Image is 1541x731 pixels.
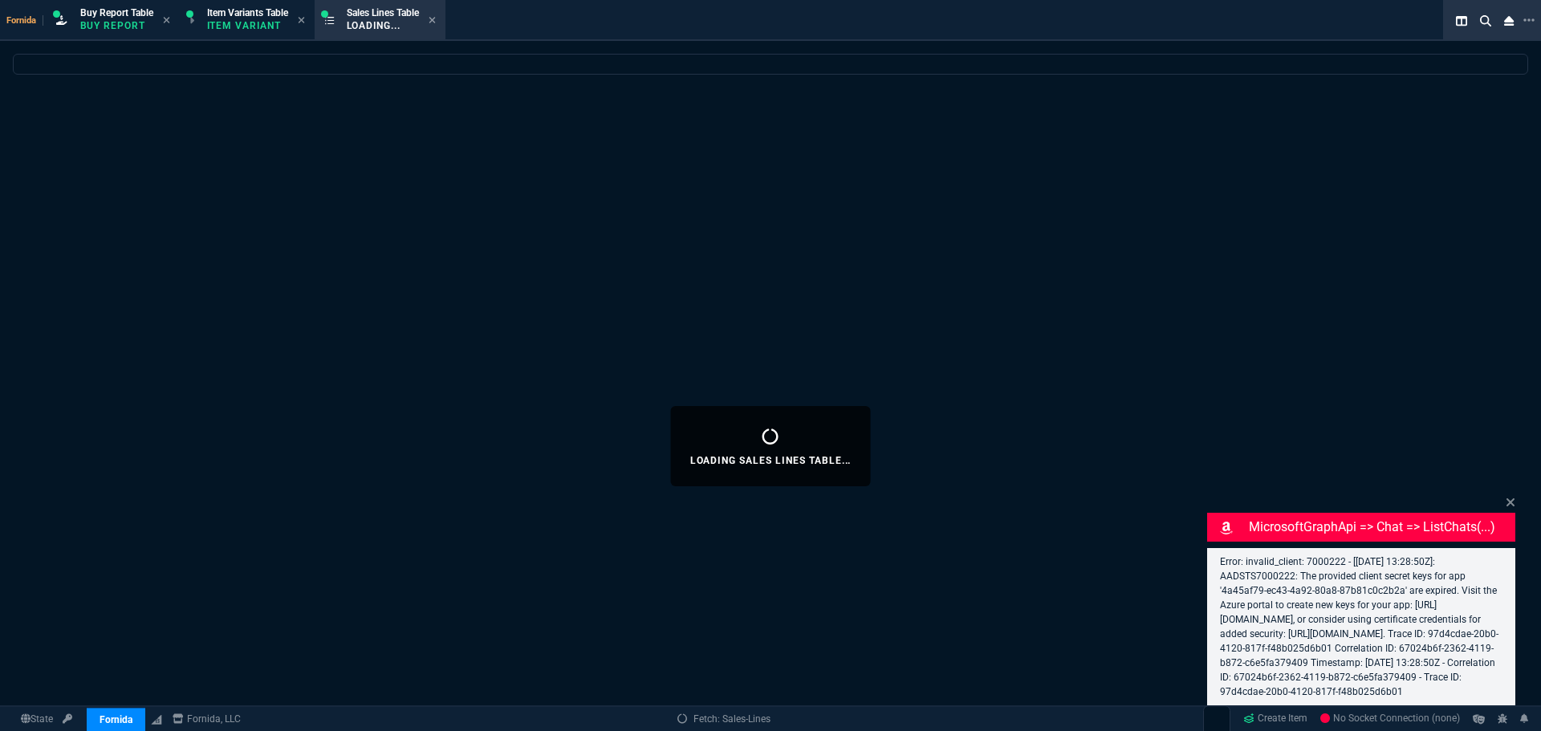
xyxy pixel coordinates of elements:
[1474,11,1498,30] nx-icon: Search
[1523,13,1535,28] nx-icon: Open New Tab
[80,19,153,32] p: Buy Report
[207,19,287,32] p: Item Variant
[298,14,305,27] nx-icon: Close Tab
[347,19,419,32] p: Loading...
[207,7,288,18] span: Item Variants Table
[80,7,153,18] span: Buy Report Table
[6,15,43,26] span: Fornida
[1249,518,1512,537] p: MicrosoftGraphApi => chat => listChats(...)
[1220,554,1502,699] p: Error: invalid_client: 7000222 - [[DATE] 13:28:50Z]: AADSTS7000222: The provided client secret ke...
[1237,707,1314,731] a: Create Item
[690,454,852,467] p: Loading Sales Lines Table...
[1450,11,1474,30] nx-icon: Split Panels
[1498,11,1520,30] nx-icon: Close Workbench
[677,712,770,726] a: Fetch: Sales-Lines
[16,712,58,726] a: Global State
[163,14,170,27] nx-icon: Close Tab
[429,14,436,27] nx-icon: Close Tab
[347,7,419,18] span: Sales Lines Table
[168,712,246,726] a: msbcCompanyName
[58,712,77,726] a: API TOKEN
[1320,713,1460,725] span: No Socket Connection (none)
